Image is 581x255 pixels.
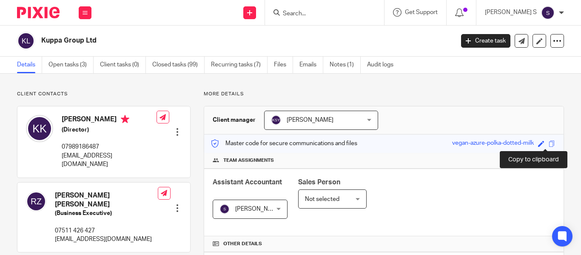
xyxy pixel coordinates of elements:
span: Team assignments [223,157,274,164]
input: Search [282,10,359,18]
a: Recurring tasks (7) [211,57,268,73]
a: Create task [461,34,510,48]
p: Master code for secure communications and files [211,139,357,148]
p: More details [204,91,564,97]
span: Not selected [305,196,339,202]
a: Emails [299,57,323,73]
i: Primary [121,115,129,123]
a: Audit logs [367,57,400,73]
h3: Client manager [213,116,256,124]
span: Other details [223,241,262,247]
h4: [PERSON_NAME] [62,115,157,126]
a: Closed tasks (99) [152,57,205,73]
h4: [PERSON_NAME] [PERSON_NAME] [55,191,158,209]
a: Client tasks (0) [100,57,146,73]
a: Files [274,57,293,73]
a: Notes (1) [330,57,361,73]
a: Details [17,57,42,73]
div: vegan-azure-polka-dotted-milk [452,139,534,149]
span: [PERSON_NAME] R [235,206,287,212]
img: svg%3E [17,32,35,50]
h2: Kuppa Group Ltd [41,36,367,45]
img: svg%3E [271,115,281,125]
img: svg%3E [26,115,53,142]
p: 07989186487 [62,143,157,151]
p: [EMAIL_ADDRESS][DOMAIN_NAME] [62,152,157,169]
a: Open tasks (3) [48,57,94,73]
img: Pixie [17,7,60,18]
p: Client contacts [17,91,191,97]
h5: (Business Executive) [55,209,158,218]
img: svg%3E [219,204,230,214]
p: 07511 426 427 [55,226,158,235]
p: [PERSON_NAME] S [485,8,537,17]
span: Get Support [405,9,438,15]
img: svg%3E [541,6,555,20]
img: svg%3E [26,191,46,212]
span: Assistant Accountant [213,179,282,186]
p: [EMAIL_ADDRESS][DOMAIN_NAME] [55,235,158,244]
h5: (Director) [62,126,157,134]
span: [PERSON_NAME] [287,117,333,123]
span: Sales Person [298,179,340,186]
